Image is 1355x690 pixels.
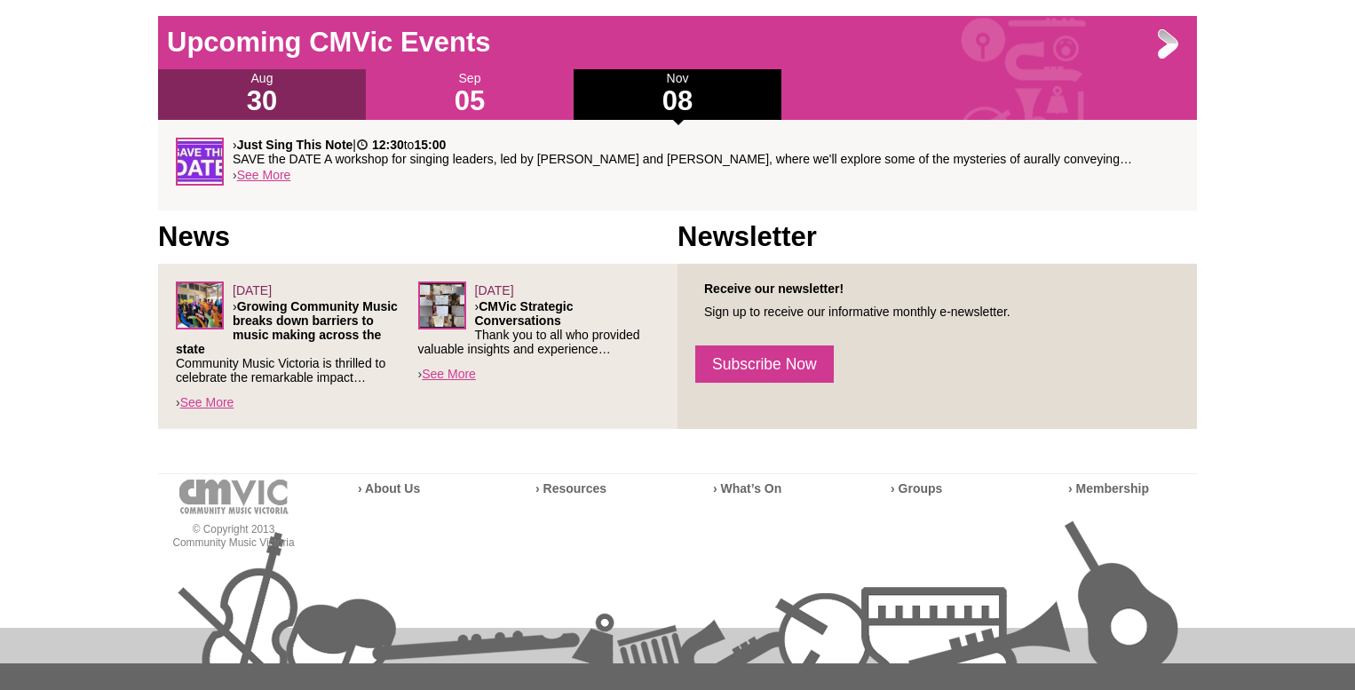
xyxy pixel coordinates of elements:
h1: 05 [366,87,574,115]
a: Subscribe Now [695,345,834,383]
strong: 15:00 [414,138,446,152]
a: › Resources [535,481,606,496]
h1: Newsletter [677,219,1197,255]
div: › [418,282,661,383]
a: See More [422,367,476,381]
strong: 12:30 [372,138,404,152]
div: › [176,138,1179,193]
strong: Growing Community Music breaks down barriers to music making across the state [176,299,398,356]
span: [DATE] [475,283,514,297]
img: Screenshot_2025-06-03_at_4.38.34%E2%80%AFPM.png [176,282,224,329]
h1: 08 [574,87,781,115]
img: GENERIC-Save-the-Date.jpg [176,138,224,186]
div: › [176,282,418,411]
p: © Copyright 2013 Community Music Victoria [158,523,309,550]
a: See More [180,395,234,409]
a: › About Us [358,481,420,496]
strong: Receive our newsletter! [704,282,844,296]
h1: 30 [158,87,366,115]
h1: News [158,219,677,255]
img: Leaders-Forum_sq.png [418,282,466,329]
span: [DATE] [233,283,272,297]
a: › Groups [891,481,942,496]
h1: Upcoming CMVic Events [158,25,1197,60]
a: › Membership [1068,481,1149,496]
p: › | to SAVE the DATE A workshop for singing leaders, led by [PERSON_NAME] and [PERSON_NAME], wher... [233,138,1179,166]
a: See More [237,168,291,182]
strong: CMVic Strategic Conversations [475,299,574,328]
div: Sep [366,69,574,120]
p: Sign up to receive our informative monthly e-newsletter. [695,305,1179,319]
a: › What’s On [713,481,781,496]
p: › Thank you to all who provided valuable insights and experience… [418,299,661,356]
div: Aug [158,69,366,120]
strong: Just Sing This Note [237,138,353,152]
p: › Community Music Victoria is thrilled to celebrate the remarkable impact… [176,299,418,385]
img: cmvic-logo-footer.png [179,480,289,514]
div: Nov [574,69,781,120]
